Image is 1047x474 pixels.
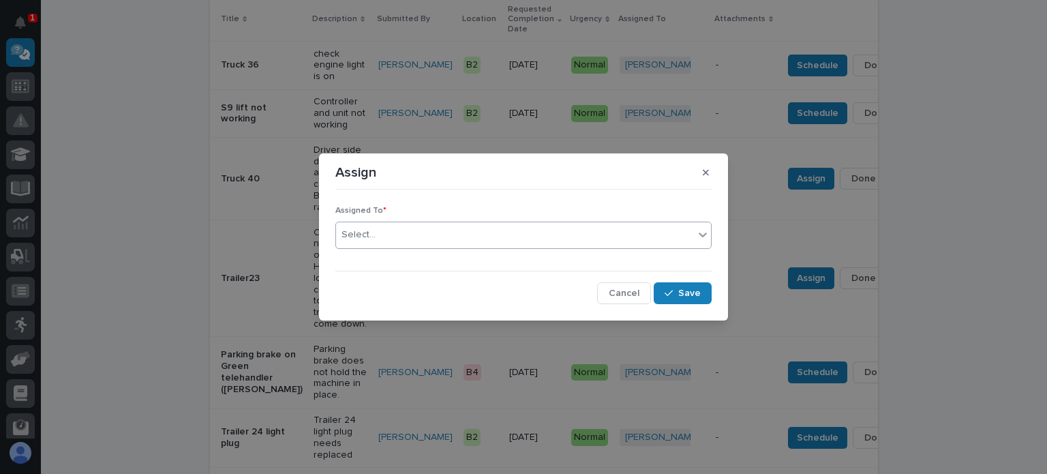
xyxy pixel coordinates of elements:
button: Cancel [597,282,651,304]
button: Save [654,282,712,304]
span: Save [678,287,701,299]
span: Cancel [609,287,639,299]
span: Assigned To [335,207,386,215]
p: Assign [335,164,376,181]
div: Select... [342,228,376,242]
